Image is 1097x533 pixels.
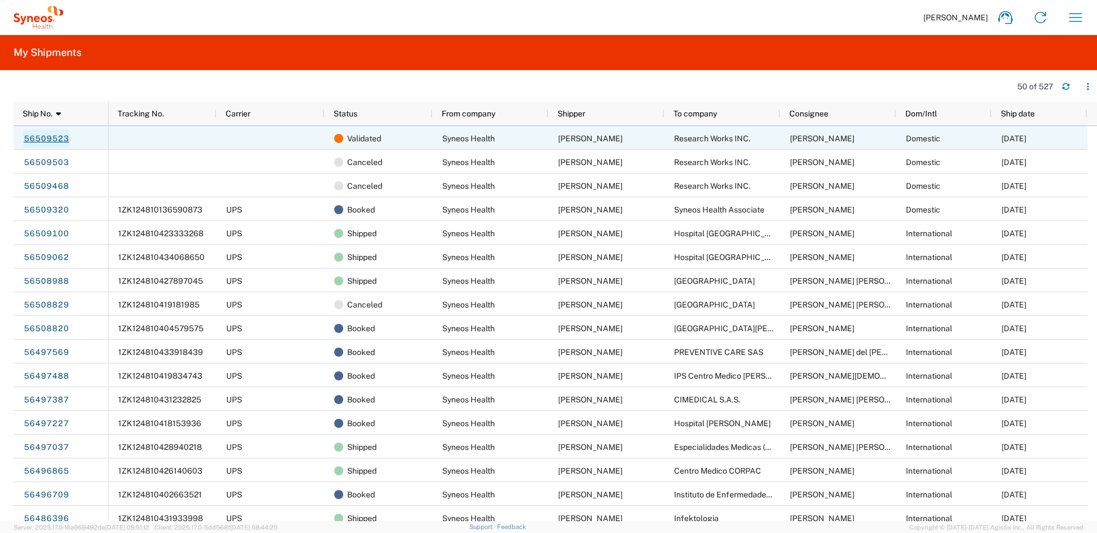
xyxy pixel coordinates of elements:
[347,127,381,150] span: Validated
[226,371,242,380] span: UPS
[1001,324,1026,333] span: 08/15/2025
[226,324,242,333] span: UPS
[1001,109,1035,118] span: Ship date
[118,514,203,523] span: 1ZK124810431933998
[14,46,81,59] h2: My Shipments
[906,134,940,143] span: Domestic
[789,109,828,118] span: Consignee
[23,414,70,432] a: 56497227
[906,205,940,214] span: Domestic
[923,12,988,23] span: [PERSON_NAME]
[558,300,623,309] span: John Popp
[442,181,495,190] span: Syneos Health
[1001,348,1026,357] span: 08/14/2025
[790,419,854,428] span: Luz Adriana Castaño
[906,514,952,523] span: International
[790,276,921,285] span: Mercedes Freire Gonzalez
[23,438,70,456] a: 56497037
[118,276,203,285] span: 1ZK124810427897045
[497,523,526,530] a: Feedback
[442,229,495,238] span: Syneos Health
[23,486,70,504] a: 56496709
[23,224,70,242] a: 56509100
[673,109,717,118] span: To company
[334,109,357,118] span: Status
[118,395,201,404] span: 1ZK124810431232825
[558,348,623,357] span: John Popp
[558,229,623,238] span: John Popp
[1001,276,1026,285] span: 08/15/2025
[118,205,202,214] span: 1ZK124810136590873
[674,348,763,357] span: PREVENTIVE CARE SAS
[906,419,952,428] span: International
[23,153,70,171] a: 56509503
[469,523,498,530] a: Support
[1001,514,1026,523] span: 08/13/2025
[118,109,164,118] span: Tracking No.
[558,134,623,143] span: John Popp
[442,490,495,499] span: Syneos Health
[442,371,495,380] span: Syneos Health
[23,462,70,480] a: 56496865
[23,201,70,219] a: 56509320
[442,443,495,452] span: Syneos Health
[442,466,495,475] span: Syneos Health
[674,181,750,190] span: Research Works INC.
[442,514,495,523] span: Syneos Health
[558,109,585,118] span: Shipper
[226,276,242,285] span: UPS
[1001,419,1026,428] span: 08/14/2025
[790,443,921,452] span: Sandra M. Garzon Garzon
[674,371,807,380] span: IPS Centro Medico Julian Coronel SAS
[906,348,952,357] span: International
[906,371,952,380] span: International
[1001,466,1026,475] span: 08/14/2025
[118,348,203,357] span: 1ZK124810433918439
[442,109,495,118] span: From company
[1001,205,1026,214] span: 08/15/2025
[558,158,623,167] span: John Popp
[558,514,623,523] span: John Popp
[906,324,952,333] span: International
[226,466,242,475] span: UPS
[442,205,495,214] span: Syneos Health
[558,253,623,262] span: John Popp
[558,371,623,380] span: John Popp
[906,443,952,452] span: International
[118,324,204,333] span: 1ZK124810404579575
[558,324,623,333] span: John Popp
[347,245,377,269] span: Shipped
[23,296,70,314] a: 56508829
[226,395,242,404] span: UPS
[1017,81,1053,92] div: 50 of 527
[347,459,377,483] span: Shipped
[906,229,952,238] span: International
[674,229,787,238] span: Hospital General Universitario de Elche
[154,524,278,531] span: Client: 2025.17.0-5dd568f
[1001,158,1026,167] span: 08/15/2025
[1001,490,1026,499] span: 08/14/2025
[23,391,70,409] a: 56497387
[118,490,202,499] span: 1ZK124810402663521
[347,340,375,364] span: Booked
[347,150,382,174] span: Canceled
[790,300,921,309] span: Mercedes Freire Gonzalez
[790,324,854,333] span: Ana Lopez
[442,419,495,428] span: Syneos Health
[118,443,202,452] span: 1ZK124810428940218
[118,371,202,380] span: 1ZK124810419834743
[347,364,375,388] span: Booked
[226,490,242,499] span: UPS
[347,222,377,245] span: Shipped
[442,158,495,167] span: Syneos Health
[558,395,623,404] span: John Popp
[674,276,755,285] span: Hospital Universitario de A Coruna
[558,205,623,214] span: John Popp
[790,229,854,238] span: Gema Miralles
[347,411,375,435] span: Booked
[226,229,242,238] span: UPS
[558,490,623,499] span: John Popp
[909,522,1083,532] span: Copyright © [DATE]-[DATE] Agistix Inc., All Rights Reserved
[442,348,495,357] span: Syneos Health
[23,367,70,385] a: 56497488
